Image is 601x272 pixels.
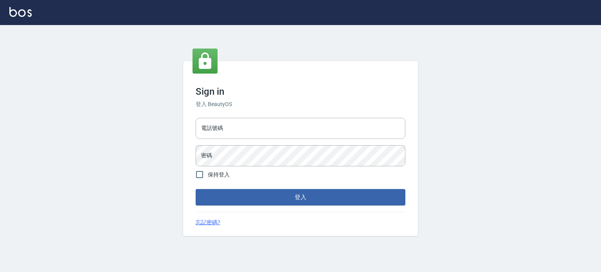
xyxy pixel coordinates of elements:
[208,171,230,179] span: 保持登入
[196,218,220,227] a: 忘記密碼?
[196,189,405,205] button: 登入
[196,86,405,97] h3: Sign in
[196,100,405,108] h6: 登入 BeautyOS
[9,7,32,17] img: Logo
